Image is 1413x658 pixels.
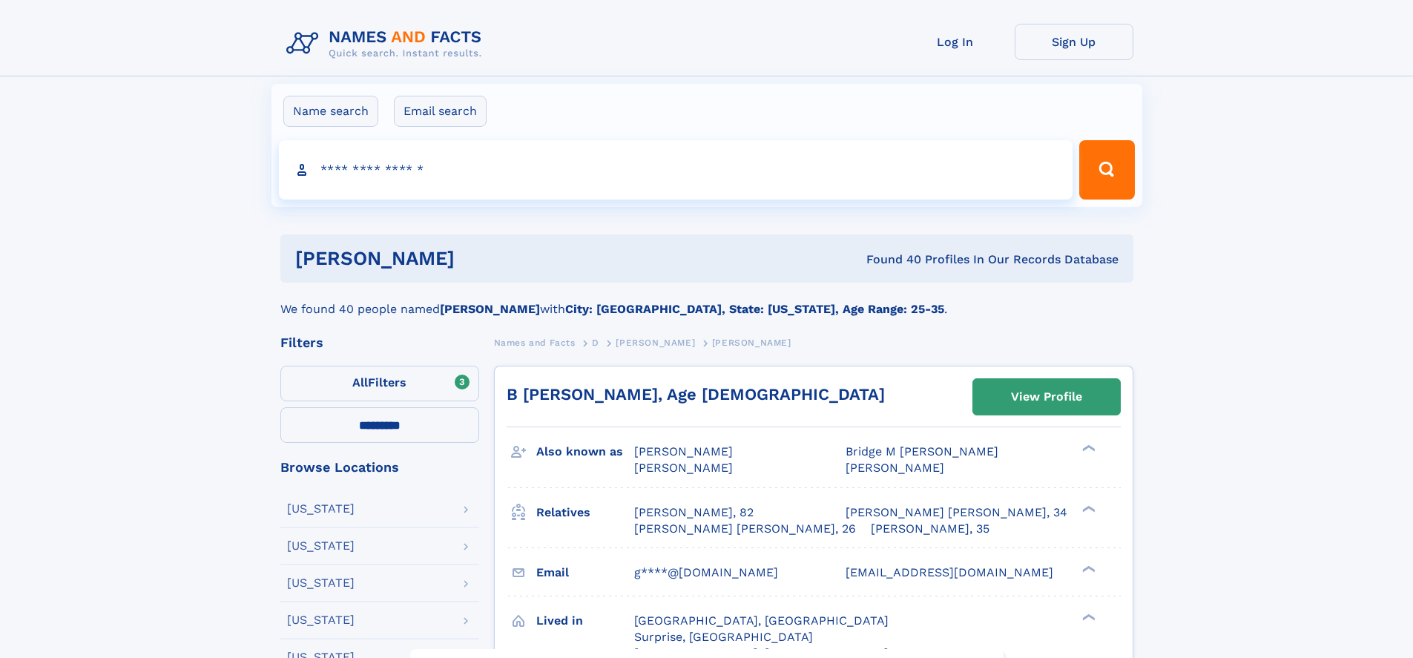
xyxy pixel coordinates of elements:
[712,338,791,348] span: [PERSON_NAME]
[634,613,889,628] span: [GEOGRAPHIC_DATA], [GEOGRAPHIC_DATA]
[634,444,733,458] span: [PERSON_NAME]
[287,577,355,589] div: [US_STATE]
[536,439,634,464] h3: Also known as
[846,504,1067,521] a: [PERSON_NAME] [PERSON_NAME], 34
[871,521,989,537] a: [PERSON_NAME], 35
[280,283,1133,318] div: We found 40 people named with .
[1079,140,1134,200] button: Search Button
[1078,504,1096,513] div: ❯
[280,24,494,64] img: Logo Names and Facts
[592,333,599,352] a: D
[846,565,1053,579] span: [EMAIL_ADDRESS][DOMAIN_NAME]
[660,251,1119,268] div: Found 40 Profiles In Our Records Database
[634,521,856,537] a: [PERSON_NAME] [PERSON_NAME], 26
[536,608,634,634] h3: Lived in
[634,461,733,475] span: [PERSON_NAME]
[565,302,944,316] b: City: [GEOGRAPHIC_DATA], State: [US_STATE], Age Range: 25-35
[283,96,378,127] label: Name search
[279,140,1073,200] input: search input
[616,333,695,352] a: [PERSON_NAME]
[846,461,944,475] span: [PERSON_NAME]
[634,504,754,521] a: [PERSON_NAME], 82
[352,375,368,389] span: All
[287,614,355,626] div: [US_STATE]
[973,379,1120,415] a: View Profile
[846,444,998,458] span: Bridge M [PERSON_NAME]
[280,461,479,474] div: Browse Locations
[280,336,479,349] div: Filters
[1078,444,1096,453] div: ❯
[1078,564,1096,573] div: ❯
[616,338,695,348] span: [PERSON_NAME]
[287,540,355,552] div: [US_STATE]
[394,96,487,127] label: Email search
[896,24,1015,60] a: Log In
[507,385,885,404] a: B [PERSON_NAME], Age [DEMOGRAPHIC_DATA]
[1011,380,1082,414] div: View Profile
[536,560,634,585] h3: Email
[295,249,661,268] h1: [PERSON_NAME]
[634,630,813,644] span: Surprise, [GEOGRAPHIC_DATA]
[440,302,540,316] b: [PERSON_NAME]
[1015,24,1133,60] a: Sign Up
[287,503,355,515] div: [US_STATE]
[592,338,599,348] span: D
[1078,612,1096,622] div: ❯
[280,366,479,401] label: Filters
[536,500,634,525] h3: Relatives
[494,333,576,352] a: Names and Facts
